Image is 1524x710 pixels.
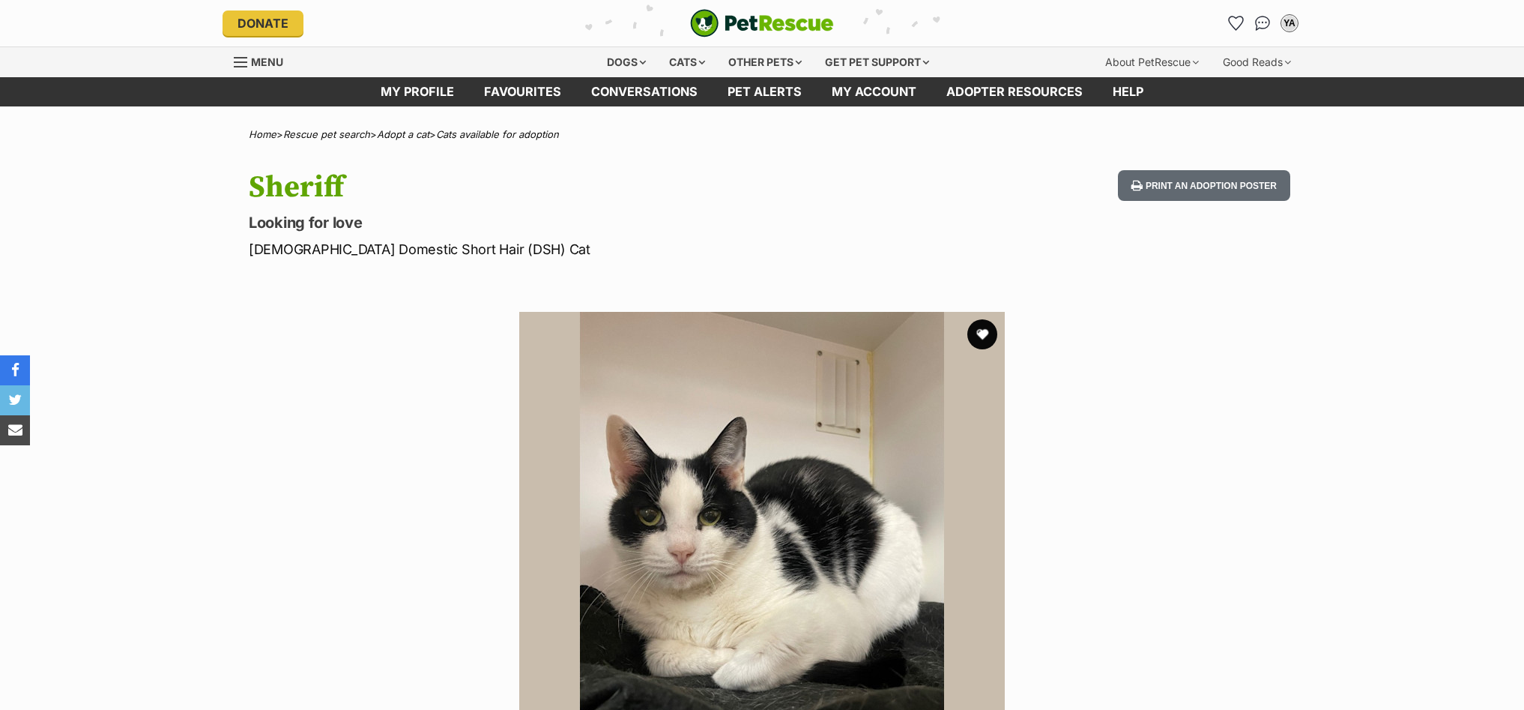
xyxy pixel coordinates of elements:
a: PetRescue [690,9,834,37]
div: Good Reads [1212,47,1301,77]
div: Get pet support [814,47,940,77]
a: My profile [366,77,469,106]
a: Cats available for adoption [436,128,559,140]
a: Menu [234,47,294,74]
img: chat-41dd97257d64d25036548639549fe6c8038ab92f7586957e7f3b1b290dea8141.svg [1255,16,1271,31]
button: Print an adoption poster [1118,170,1290,201]
a: My account [817,77,931,106]
a: Home [249,128,276,140]
p: Looking for love [249,212,883,233]
a: Rescue pet search [283,128,370,140]
a: Pet alerts [713,77,817,106]
a: Donate [223,10,303,36]
div: YA [1282,16,1297,31]
ul: Account quick links [1224,11,1301,35]
span: Menu [251,55,283,68]
div: > > > [211,129,1313,140]
img: logo-cat-932fe2b9b8326f06289b0f2fb663e598f794de774fb13d1741a6617ecf9a85b4.svg [690,9,834,37]
a: Favourites [1224,11,1248,35]
div: Cats [659,47,716,77]
a: Help [1098,77,1158,106]
button: favourite [967,319,997,349]
button: My account [1277,11,1301,35]
a: Adopt a cat [377,128,429,140]
div: Dogs [596,47,656,77]
div: About PetRescue [1095,47,1209,77]
a: conversations [576,77,713,106]
h1: Sheriff [249,170,883,205]
a: Adopter resources [931,77,1098,106]
div: Other pets [718,47,812,77]
p: [DEMOGRAPHIC_DATA] Domestic Short Hair (DSH) Cat [249,239,883,259]
a: Conversations [1251,11,1274,35]
a: Favourites [469,77,576,106]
